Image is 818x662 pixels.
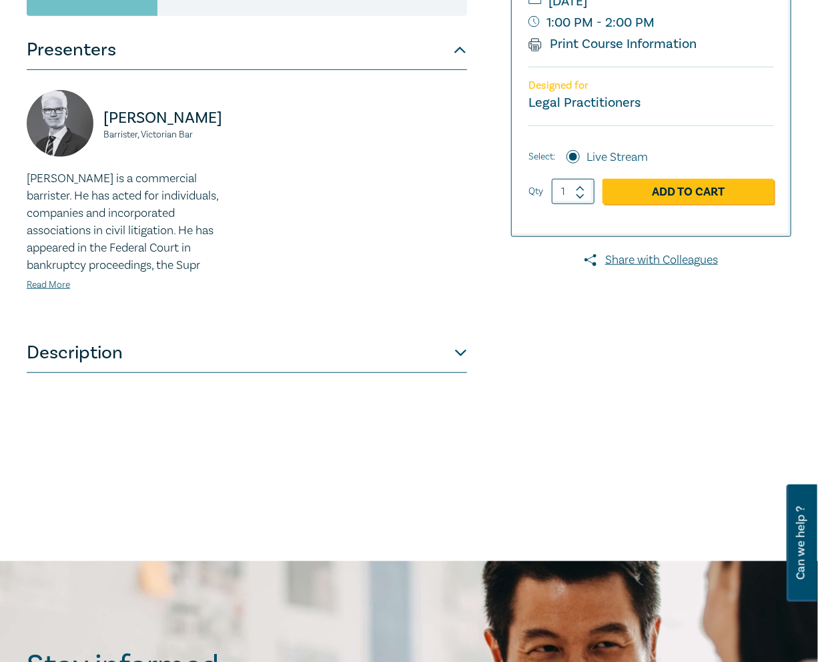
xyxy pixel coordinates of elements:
a: Read More [27,279,70,291]
a: Share with Colleagues [511,252,791,269]
a: Add to Cart [602,179,774,204]
label: Live Stream [586,149,648,166]
small: 1:00 PM - 2:00 PM [528,12,774,33]
p: [PERSON_NAME] is a commercial barrister. He has acted for individuals, companies and incorporated... [27,170,239,274]
a: Print Course Information [528,35,697,53]
button: Description [27,333,467,373]
input: 1 [552,179,594,204]
label: Qty [528,184,543,199]
small: Barrister, Victorian Bar [103,130,239,139]
img: https://s3.ap-southeast-2.amazonaws.com/leo-cussen-store-production-content/Contacts/Warren%20Smi... [27,90,93,157]
span: Select: [528,149,555,164]
p: [PERSON_NAME] [103,107,239,129]
p: Designed for [528,79,774,92]
button: Presenters [27,30,467,70]
small: Legal Practitioners [528,94,641,111]
span: Can we help ? [795,492,807,594]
